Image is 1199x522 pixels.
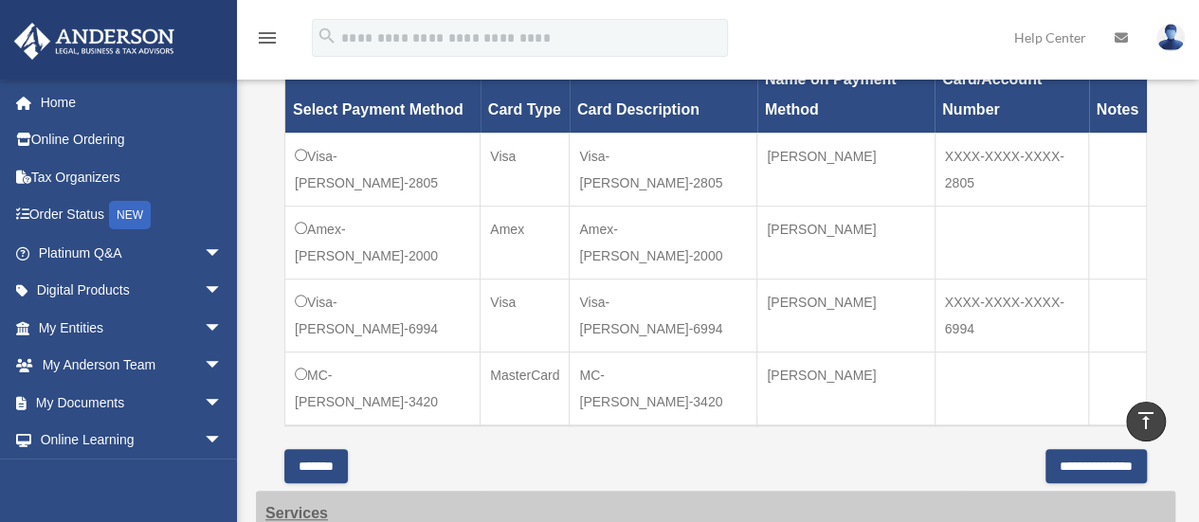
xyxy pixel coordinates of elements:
i: vertical_align_top [1135,409,1157,432]
span: arrow_drop_down [204,309,242,348]
a: vertical_align_top [1126,402,1166,441]
img: Anderson Advisors Platinum Portal [9,23,180,60]
th: Card/Account Number [935,56,1088,133]
td: [PERSON_NAME] [757,279,935,351]
span: arrow_drop_down [204,272,242,311]
a: Tax Organizers [13,158,251,196]
th: Name on Payment Method [757,56,935,133]
a: menu [256,33,279,49]
td: MasterCard [481,351,570,425]
a: Online Ordering [13,121,251,159]
strong: Services [265,505,328,521]
a: Order StatusNEW [13,196,251,235]
td: [PERSON_NAME] [757,206,935,279]
th: Card Type [481,56,570,133]
td: Visa [481,133,570,206]
span: arrow_drop_down [204,422,242,460]
td: Visa-[PERSON_NAME]-6994 [285,279,481,351]
td: MC-[PERSON_NAME]-3420 [570,351,757,425]
i: menu [256,27,279,49]
td: MC-[PERSON_NAME]-3420 [285,351,481,425]
span: arrow_drop_down [204,234,242,273]
span: arrow_drop_down [204,347,242,386]
th: Notes [1089,56,1147,133]
a: Home [13,83,251,121]
th: Card Description [570,56,757,133]
td: [PERSON_NAME] [757,351,935,425]
td: [PERSON_NAME] [757,133,935,206]
td: XXXX-XXXX-XXXX-6994 [935,279,1088,351]
a: My Documentsarrow_drop_down [13,384,251,422]
a: Online Learningarrow_drop_down [13,422,251,459]
td: Visa-[PERSON_NAME]-2805 [570,133,757,206]
div: NEW [109,201,151,229]
td: Visa [481,279,570,351]
span: arrow_drop_down [204,384,242,423]
td: Amex [481,206,570,279]
i: search [317,26,337,46]
a: Digital Productsarrow_drop_down [13,272,251,310]
td: Visa-[PERSON_NAME]-6994 [570,279,757,351]
a: My Anderson Teamarrow_drop_down [13,347,251,385]
td: Visa-[PERSON_NAME]-2805 [285,133,481,206]
th: Select Payment Method [285,56,481,133]
a: Platinum Q&Aarrow_drop_down [13,234,251,272]
td: Amex-[PERSON_NAME]-2000 [285,206,481,279]
img: User Pic [1156,24,1185,51]
td: Amex-[PERSON_NAME]-2000 [570,206,757,279]
td: XXXX-XXXX-XXXX-2805 [935,133,1088,206]
a: My Entitiesarrow_drop_down [13,309,251,347]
